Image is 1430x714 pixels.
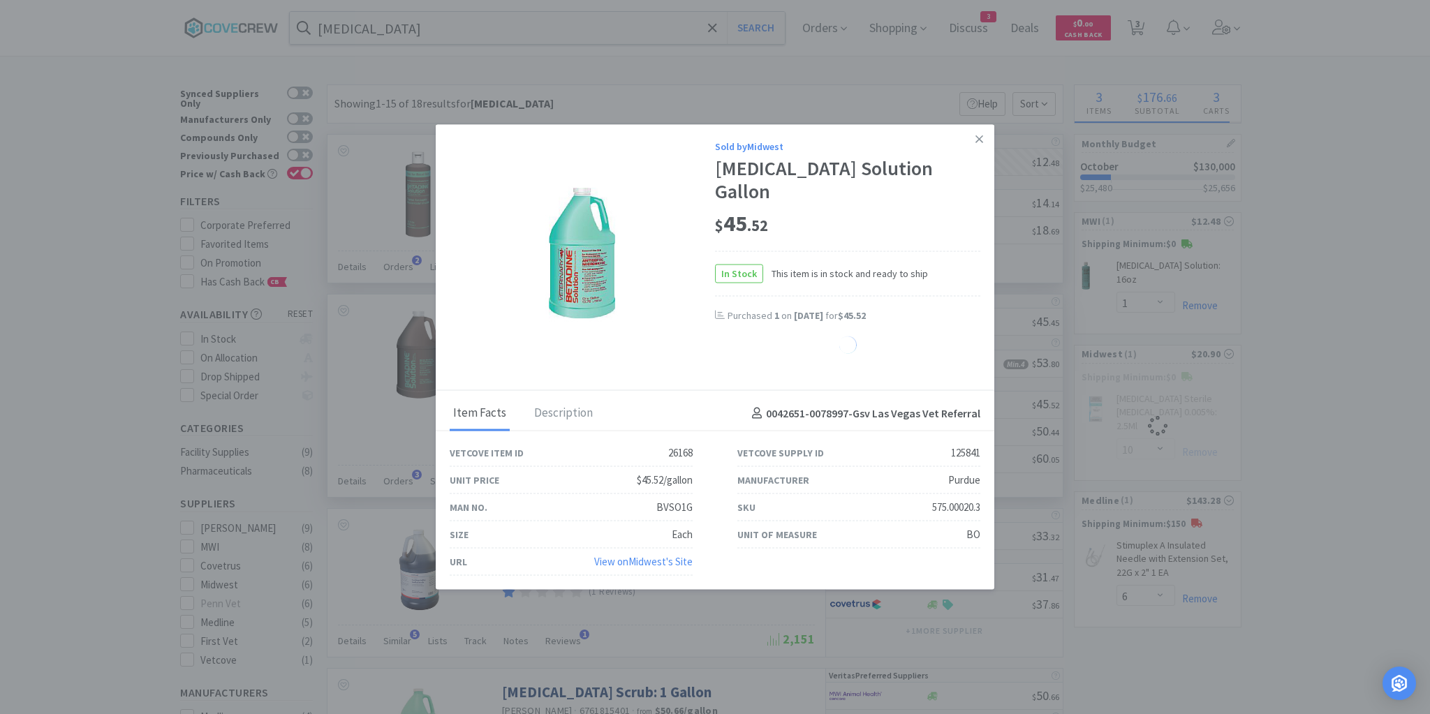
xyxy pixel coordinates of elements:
div: [MEDICAL_DATA] Solution Gallon [715,156,980,203]
span: 45 [715,209,768,237]
div: Purchased on for [728,308,980,322]
span: This item is in stock and ready to ship [763,265,928,281]
img: 44c734240ae24a8ab9eb7c16e441a42b_125841.jpeg [492,162,673,343]
div: SKU [737,500,755,515]
div: Item Facts [450,396,510,431]
div: $45.52/gallon [637,472,693,489]
div: Each [672,526,693,543]
div: URL [450,554,467,570]
div: 575.00020.3 [932,499,980,516]
div: Unit Price [450,473,499,488]
div: Vetcove Item ID [450,445,524,461]
span: In Stock [716,265,762,282]
span: 1 [774,308,779,321]
div: Description [531,396,596,431]
div: Open Intercom Messenger [1383,667,1416,700]
span: . 52 [747,216,768,235]
div: Size [450,527,469,542]
div: Man No. [450,500,487,515]
div: Unit of Measure [737,527,817,542]
span: $45.52 [838,308,866,321]
div: 125841 [951,445,980,461]
div: Purdue [948,472,980,489]
span: $ [715,216,723,235]
div: 26168 [668,445,693,461]
div: Sold by Midwest [715,138,980,154]
div: BO [966,526,980,543]
a: View onMidwest's Site [594,555,693,568]
div: Manufacturer [737,473,809,488]
div: BVSO1G [656,499,693,516]
h4: 0042651-0078997 - Gsv Las Vegas Vet Referral [746,405,980,423]
span: [DATE] [794,308,823,321]
div: Vetcove Supply ID [737,445,824,461]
